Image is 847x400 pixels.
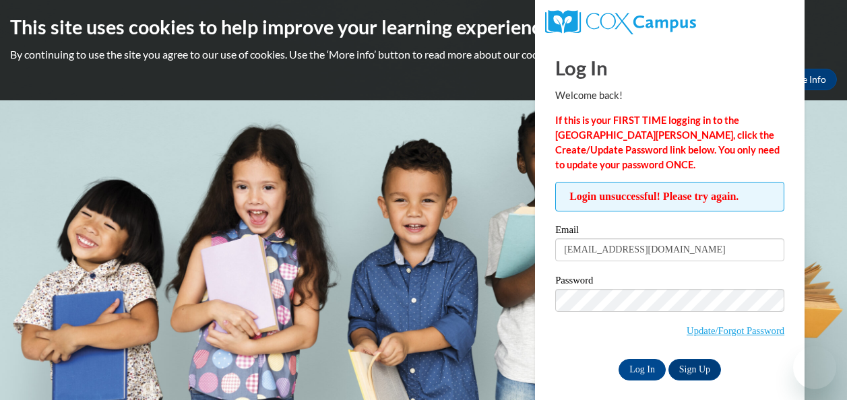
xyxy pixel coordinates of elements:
[555,54,784,81] h1: Log In
[555,88,784,103] p: Welcome back!
[555,225,784,238] label: Email
[555,275,784,289] label: Password
[555,182,784,211] span: Login unsuccessful! Please try again.
[10,13,837,40] h2: This site uses cookies to help improve your learning experience.
[774,69,837,90] a: More Info
[545,10,696,34] img: COX Campus
[793,346,836,389] iframe: Button to launch messaging window
[687,325,784,336] a: Update/Forgot Password
[619,359,666,380] input: Log In
[555,114,780,170] strong: If this is your FIRST TIME logging in to the [GEOGRAPHIC_DATA][PERSON_NAME], click the Create/Upd...
[668,359,721,380] a: Sign Up
[10,47,837,62] p: By continuing to use the site you agree to our use of cookies. Use the ‘More info’ button to read...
